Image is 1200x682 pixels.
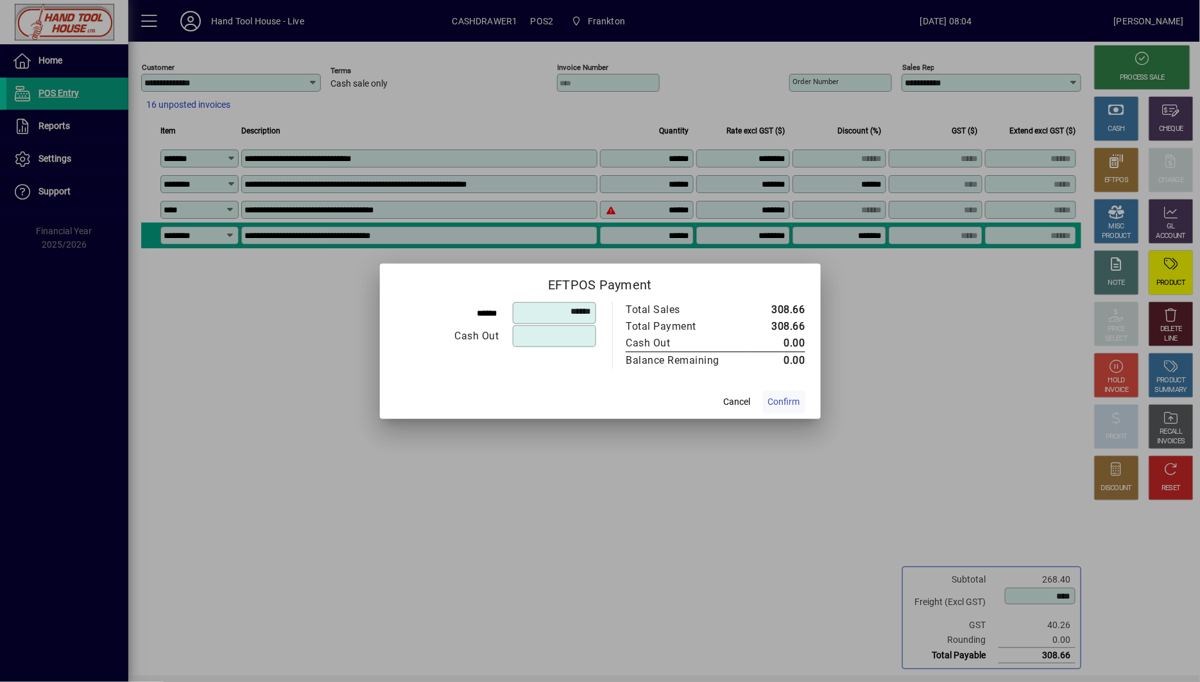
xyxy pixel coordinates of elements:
[626,318,747,335] td: Total Payment
[747,352,805,369] td: 0.00
[747,318,805,335] td: 308.66
[396,328,499,344] div: Cash Out
[380,264,821,301] h2: EFTPOS Payment
[626,353,734,368] div: Balance Remaining
[763,391,805,414] button: Confirm
[747,302,805,318] td: 308.66
[768,395,800,409] span: Confirm
[747,335,805,352] td: 0.00
[626,302,747,318] td: Total Sales
[626,336,734,351] div: Cash Out
[717,391,758,414] button: Cancel
[724,395,751,409] span: Cancel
